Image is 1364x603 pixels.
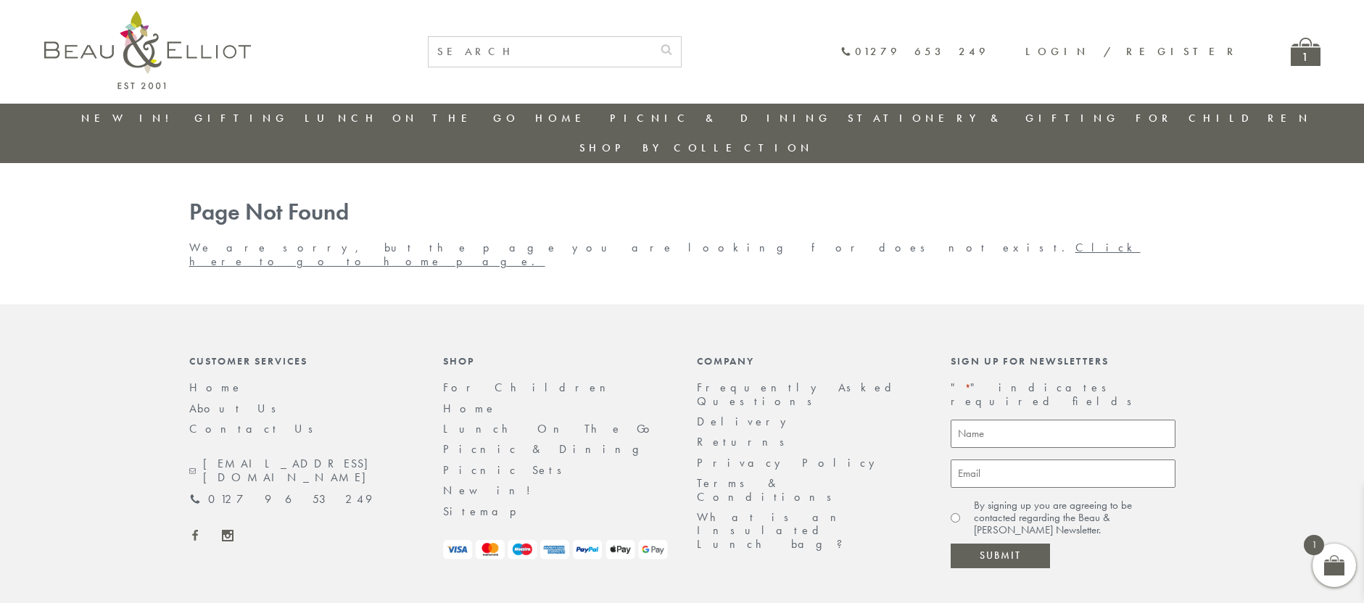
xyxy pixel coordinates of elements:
a: New in! [443,483,541,498]
a: Picnic & Dining [443,441,653,457]
a: Gifting [194,111,289,125]
a: 01279 653 249 [189,493,372,506]
div: Company [697,355,922,367]
a: Shop by collection [579,141,814,155]
div: Sign up for newsletters [951,355,1175,367]
a: Sitemap [443,504,536,519]
a: Picnic Sets [443,462,571,478]
input: SEARCH [429,37,652,67]
div: Shop [443,355,668,367]
label: By signing up you are agreeing to be contacted regarding the Beau & [PERSON_NAME] Newsletter. [974,499,1175,537]
a: What is an Insulated Lunch bag? [697,510,854,552]
a: Frequently Asked Questions [697,380,901,408]
a: Returns [697,434,794,449]
a: For Children [1136,111,1312,125]
a: New in! [81,111,178,125]
a: Privacy Policy [697,455,883,470]
input: Submit [951,544,1050,568]
a: For Children [443,380,617,395]
a: Picnic & Dining [610,111,832,125]
a: About Us [189,401,286,416]
a: Login / Register [1025,44,1240,59]
input: Name [951,420,1175,448]
h1: Page Not Found [189,199,1175,226]
a: Home [535,111,593,125]
div: Customer Services [189,355,414,367]
input: Email [951,459,1175,488]
a: Terms & Conditions [697,475,841,504]
a: Home [443,401,497,416]
img: logo [44,11,251,89]
div: We are sorry, but the page you are looking for does not exist. [175,199,1190,268]
a: [EMAIL_ADDRESS][DOMAIN_NAME] [189,457,414,484]
a: Click here to go to home page. [189,240,1141,268]
a: Lunch On The Go [305,111,519,125]
a: Home [189,380,243,395]
a: Lunch On The Go [443,421,658,436]
a: Stationery & Gifting [848,111,1120,125]
a: 01279 653 249 [840,46,989,58]
span: 1 [1304,535,1324,555]
a: 1 [1291,38,1320,66]
a: Contact Us [189,421,323,436]
p: " " indicates required fields [951,381,1175,408]
a: Delivery [697,414,794,429]
img: payment-logos.png [443,540,668,560]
